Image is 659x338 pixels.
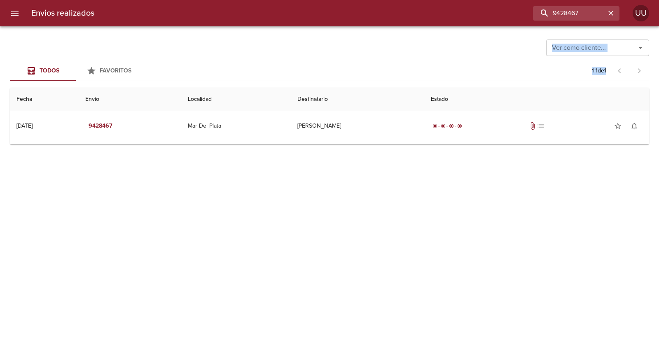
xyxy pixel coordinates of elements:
span: radio_button_checked [441,124,446,128]
table: Tabla de envíos del cliente [10,88,649,145]
span: Todos [40,67,59,74]
span: Favoritos [100,67,131,74]
span: radio_button_checked [449,124,454,128]
button: Abrir [635,42,646,54]
span: radio_button_checked [457,124,462,128]
th: Destinatario [291,88,424,111]
span: notifications_none [630,122,638,130]
div: Abrir información de usuario [633,5,649,21]
h6: Envios realizados [31,7,94,20]
button: 9428467 [85,119,116,134]
th: Estado [424,88,649,111]
th: Fecha [10,88,79,111]
span: Pagina siguiente [629,61,649,81]
th: Localidad [181,88,291,111]
p: 1 - 1 de 1 [592,67,606,75]
span: No tiene pedido asociado [537,122,545,130]
button: menu [5,3,25,23]
div: Tabs Envios [10,61,142,81]
div: UU [633,5,649,21]
button: Agregar a favoritos [610,118,626,134]
div: [DATE] [16,122,33,129]
input: buscar [533,6,605,21]
td: Mar Del Plata [181,111,291,141]
td: [PERSON_NAME] [291,111,424,141]
div: Entregado [431,122,464,130]
span: star_border [614,122,622,130]
em: 9428467 [89,121,112,131]
span: Pagina anterior [610,66,629,75]
span: radio_button_checked [432,124,437,128]
span: Tiene documentos adjuntos [528,122,537,130]
button: Activar notificaciones [626,118,643,134]
th: Envio [79,88,181,111]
